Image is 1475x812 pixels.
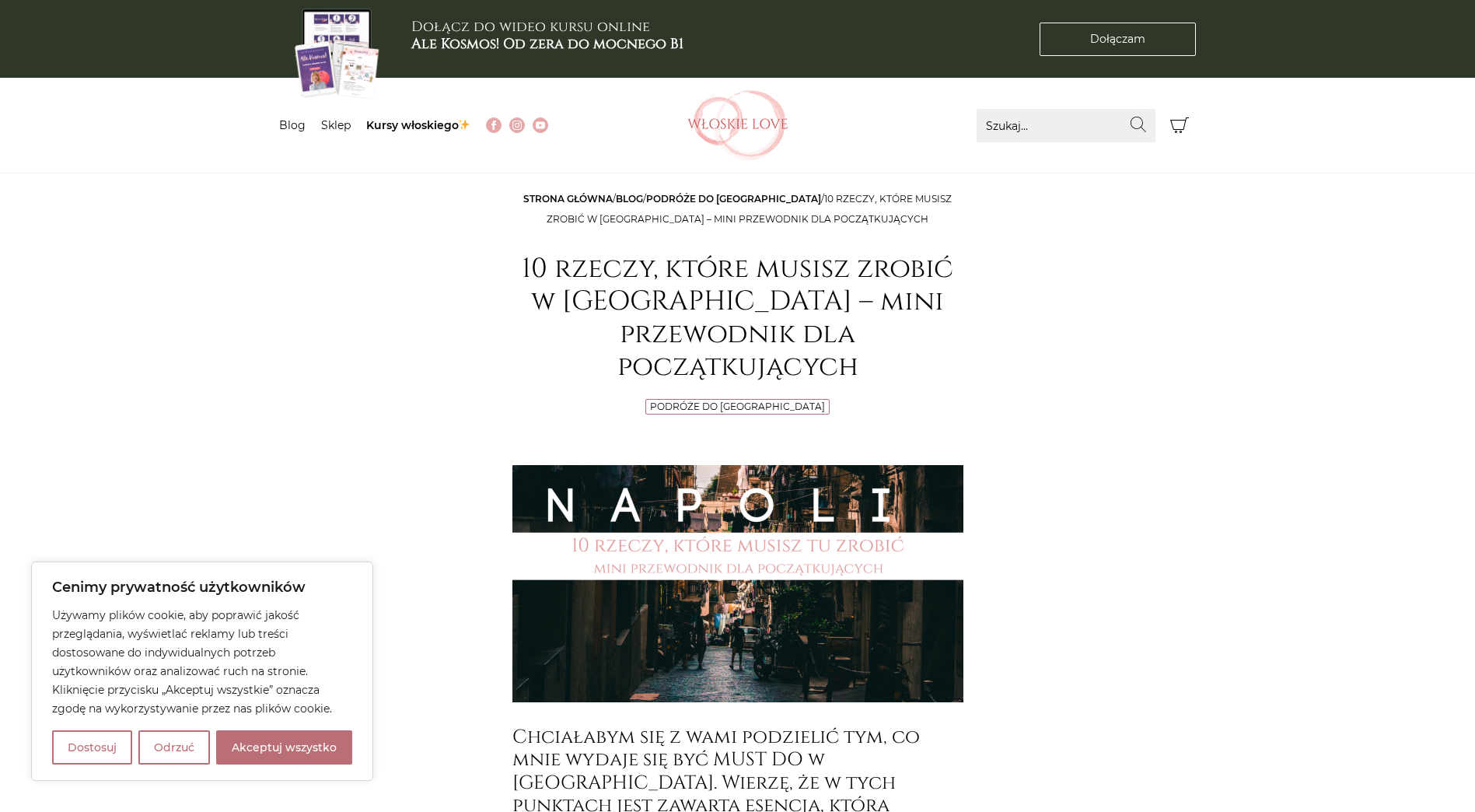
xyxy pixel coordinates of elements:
h1: 10 rzeczy, które musisz zrobić w [GEOGRAPHIC_DATA] – mini przewodnik dla początkujących [512,253,963,383]
a: Podróże do [GEOGRAPHIC_DATA] [650,401,825,412]
p: Używamy plików cookie, aby poprawić jakość przeglądania, wyświetlać reklamy lub treści dostosowan... [52,606,352,718]
span: / / / [523,193,952,225]
button: Odrzuć [138,730,210,765]
h3: Dołącz do wideo kursu online [411,19,683,52]
b: Ale Kosmos! Od zera do mocnego B1 [411,34,683,54]
img: Włoskielove [687,90,788,160]
a: Podróże do [GEOGRAPHIC_DATA] [646,193,821,205]
img: ✨ [459,119,470,130]
input: Szukaj... [977,109,1155,142]
a: Sklep [321,118,351,132]
button: Akceptuj wszystko [216,730,352,765]
button: Dostosuj [52,730,132,765]
a: Blog [616,193,643,205]
button: Koszyk [1163,109,1197,142]
p: Cenimy prywatność użytkowników [52,578,352,597]
a: Dołączam [1040,23,1196,56]
a: Strona główna [523,193,613,205]
a: Blog [279,118,306,132]
a: Kursy włoskiego [366,118,471,132]
span: Dołączam [1090,31,1145,47]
